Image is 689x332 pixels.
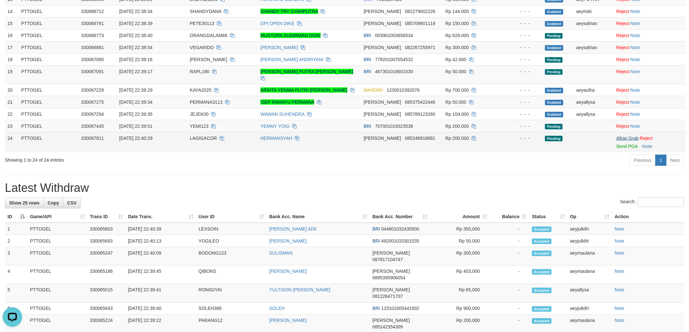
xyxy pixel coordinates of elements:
span: [DATE] 22:39:16 [119,57,152,62]
div: Showing 1 to 24 of 24 entries [5,154,282,163]
span: Copy 003901003656534 to clipboard [375,33,413,38]
span: Rp 50.000 [445,69,467,74]
span: Accepted [532,269,552,275]
span: Rp 700.000 [445,87,469,93]
span: [DATE] 22:38:34 [119,9,152,14]
td: PTTOGEL [27,284,87,303]
td: PTTOGEL [27,303,87,315]
span: Grabbed [545,21,563,27]
td: 17 [5,41,19,53]
td: 5 [5,284,27,303]
a: [PERSON_NAME] [269,269,307,274]
a: ARIHTA YENMA PUTRI [PERSON_NAME] [260,87,347,93]
td: PTTOGEL [27,266,87,284]
td: aeyallysa [574,96,614,108]
td: PTTOGEL [19,84,78,96]
span: BRI [364,69,371,74]
a: Reject [640,136,653,141]
span: Copy 085709901119 to clipboard [405,21,435,26]
td: · [614,53,686,65]
a: Copy [43,197,63,208]
a: CSV [63,197,81,208]
span: [PERSON_NAME] [364,100,401,105]
span: Copy [48,200,59,206]
span: ORANGDALAM88 [190,33,227,38]
span: [PERSON_NAME] [364,9,401,14]
td: · [614,96,686,108]
a: Next [666,155,684,166]
th: Bank Acc. Number: activate to sort column ascending [370,211,430,223]
span: [DATE] 22:38:39 [119,21,152,26]
input: Search: [638,197,684,207]
label: Search: [620,197,684,207]
div: - - - [505,68,540,75]
span: 330066881 [81,45,104,50]
span: PETE30113 [190,21,215,26]
span: VEGARIDO [190,45,214,50]
a: Note [643,144,653,149]
th: Balance: activate to sort column ascending [490,211,529,223]
td: PTTOGEL [19,132,78,152]
span: Pending [545,57,563,63]
a: Reject [616,21,629,26]
a: Reject [616,9,629,14]
td: aeyjulkifri [568,303,612,315]
span: [PERSON_NAME] [373,318,410,323]
span: BRI [364,33,371,38]
td: Rp 350,000 [430,223,490,235]
span: BRI [373,238,380,244]
span: Pending [545,124,563,129]
span: Rp 200.000 [445,124,469,129]
td: PTTOGEL [19,53,78,65]
span: [PERSON_NAME] [373,250,410,256]
span: Copy 085375422446 to clipboard [405,100,435,105]
div: - - - [505,56,540,63]
span: 330066712 [81,9,104,14]
th: Action [612,211,684,223]
th: Op: activate to sort column ascending [568,211,612,223]
a: WAWAN SUHENDRA [260,112,304,117]
a: Note [631,45,640,50]
td: YOGILEO [196,235,267,247]
a: MUSTOPA SUDIRMAN DONI [260,33,321,38]
span: Rp 50.000 [445,100,467,105]
a: Reject [616,57,629,62]
a: SULISMAN [269,250,293,256]
td: 21 [5,96,19,108]
span: YEMI123 [190,124,209,129]
td: · [614,132,686,152]
a: Note [631,124,640,129]
a: Reject [616,45,629,50]
td: 330065693 [87,235,125,247]
a: Note [631,69,640,74]
td: · [614,84,686,96]
td: · [614,120,686,132]
a: Previous [630,155,656,166]
span: CSV [67,200,77,206]
td: Rp 403,000 [430,266,490,284]
span: Show 25 rows [9,200,39,206]
span: Accepted [532,288,552,293]
a: Note [631,33,640,38]
td: [DATE] 22:39:45 [125,266,196,284]
span: Rp 104.000 [445,112,469,117]
td: 15 [5,17,19,29]
span: RAPL190 [190,69,209,74]
td: 4 [5,266,27,284]
a: Note [631,100,640,105]
a: Note [631,87,640,93]
span: Copy 087817104747 to clipboard [373,257,403,262]
a: HERMANSYAH [260,136,292,141]
span: BRI [373,306,380,311]
td: [DATE] 22:40:39 [125,223,196,235]
span: Copy 492001020301535 to clipboard [381,238,419,244]
span: MANDIRI [364,87,383,93]
a: Note [631,112,640,117]
span: Copy 707001019323538 to clipboard [375,124,413,129]
button: Open LiveChat chat widget [3,3,22,22]
span: Accepted [532,306,552,312]
a: Reject [616,112,629,117]
span: Copy 1230010392076 to clipboard [387,87,420,93]
td: 16 [5,29,19,41]
span: 330067275 [81,100,104,105]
